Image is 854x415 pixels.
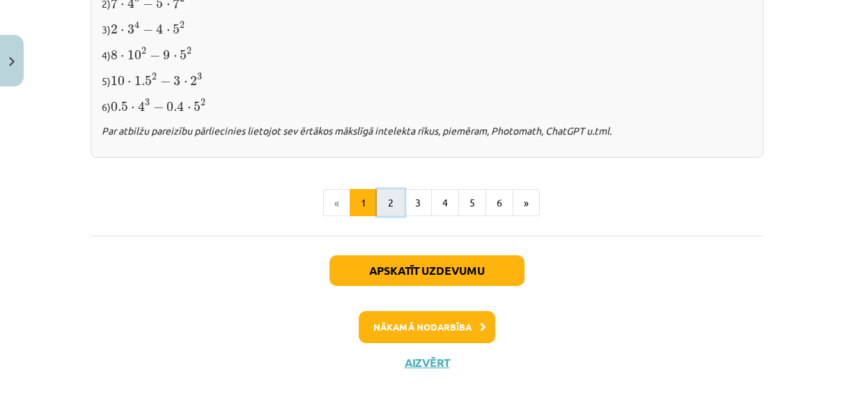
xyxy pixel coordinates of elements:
span: 9 [163,50,170,60]
span: 0.4 [166,101,184,112]
i: Par atbilžu pareizību pārliecinies lietojot sev ērtākos mākslīgā intelekta rīkus, piemēram, Photo... [102,124,612,137]
span: ⋅ [121,55,124,59]
button: 3 [404,189,432,217]
span: − [153,103,164,112]
span: 4 [156,24,163,34]
span: ⋅ [131,107,134,111]
span: 2 [180,22,185,29]
button: Aizvērt [401,356,453,370]
span: − [150,51,160,61]
span: ⋅ [173,55,177,59]
img: icon-close-lesson-0947bae3869378f0d4975bcd49f059093ad1ed9edebbc8119c70593378902aed.svg [9,57,15,66]
span: 1.5 [134,76,152,86]
button: 5 [458,189,486,217]
button: 4 [431,189,459,217]
span: 4 [138,101,145,112]
span: 2 [187,47,192,54]
span: 8 [111,50,118,60]
p: 6) [102,97,752,114]
span: ⋅ [187,107,191,111]
span: 2 [201,99,205,106]
span: ⋅ [184,81,187,85]
p: 5) [102,71,752,89]
span: 10 [127,50,141,60]
span: 3 [145,99,150,106]
nav: Page navigation example [91,189,763,217]
span: 2 [111,24,118,34]
span: − [160,77,171,86]
span: − [143,25,153,35]
button: Apskatīt uzdevumu [329,255,525,286]
span: 2 [190,76,197,86]
span: 3 [173,76,180,86]
button: 2 [377,189,405,217]
span: 5 [180,50,187,60]
span: 0.5 [111,102,128,112]
span: ⋅ [127,81,131,85]
button: » [513,189,540,217]
span: 3 [197,73,202,80]
button: 1 [350,189,378,217]
p: 3) [102,20,752,37]
span: 5 [194,102,201,112]
p: 4) [102,45,752,63]
span: ⋅ [166,3,170,8]
button: 6 [486,189,513,217]
span: 5 [173,24,180,34]
span: ⋅ [121,29,124,33]
span: ⋅ [121,3,124,8]
span: 2 [141,47,146,54]
span: ⋅ [166,29,170,33]
button: Nākamā nodarbība [359,311,495,343]
span: 2 [152,73,157,80]
span: 10 [111,76,125,86]
span: 3 [127,24,134,34]
span: 4 [134,21,139,29]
